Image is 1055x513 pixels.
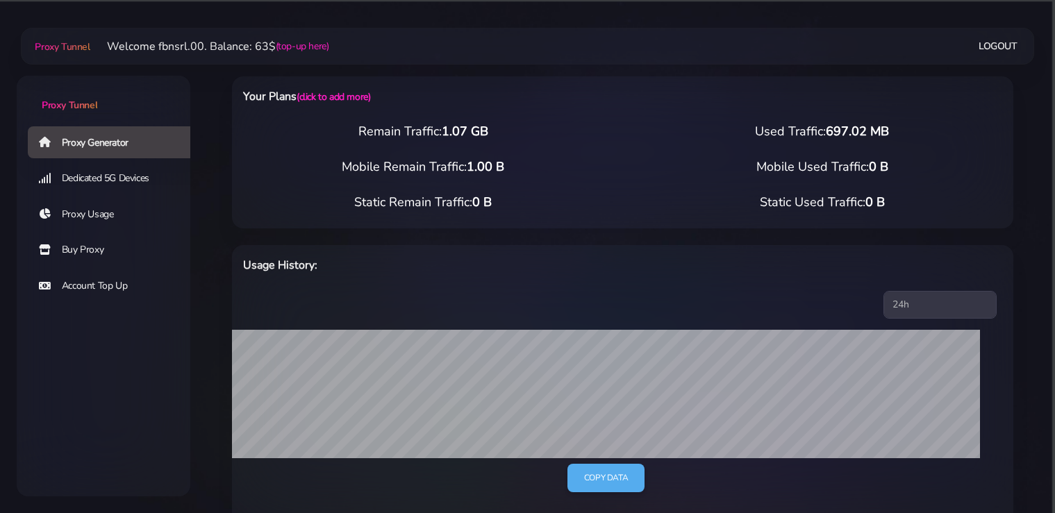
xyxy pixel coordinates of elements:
span: 1.00 B [467,158,504,175]
span: 0 B [865,194,885,210]
span: 0 B [472,194,492,210]
h6: Your Plans [243,87,679,106]
span: 0 B [869,158,888,175]
span: Proxy Tunnel [35,40,90,53]
a: Copy data [567,464,645,492]
a: Buy Proxy [28,234,201,266]
a: (click to add more) [297,90,370,103]
div: Remain Traffic: [224,122,623,141]
div: Mobile Remain Traffic: [224,158,623,176]
a: Proxy Tunnel [17,76,190,112]
a: Dedicated 5G Devices [28,162,201,194]
a: Proxy Generator [28,126,201,158]
li: Welcome fbnsrl.00. Balance: 63$ [90,38,329,55]
a: Account Top Up [28,270,201,302]
span: 697.02 MB [826,123,889,140]
div: Mobile Used Traffic: [623,158,1022,176]
iframe: Webchat Widget [988,446,1038,496]
a: Logout [979,33,1017,59]
span: 1.07 GB [442,123,488,140]
div: Used Traffic: [623,122,1022,141]
span: Proxy Tunnel [42,99,97,112]
h6: Usage History: [243,256,679,274]
div: Static Remain Traffic: [224,193,623,212]
a: Proxy Tunnel [32,35,90,58]
a: (top-up here) [276,39,329,53]
div: Static Used Traffic: [623,193,1022,212]
a: Proxy Usage [28,199,201,230]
